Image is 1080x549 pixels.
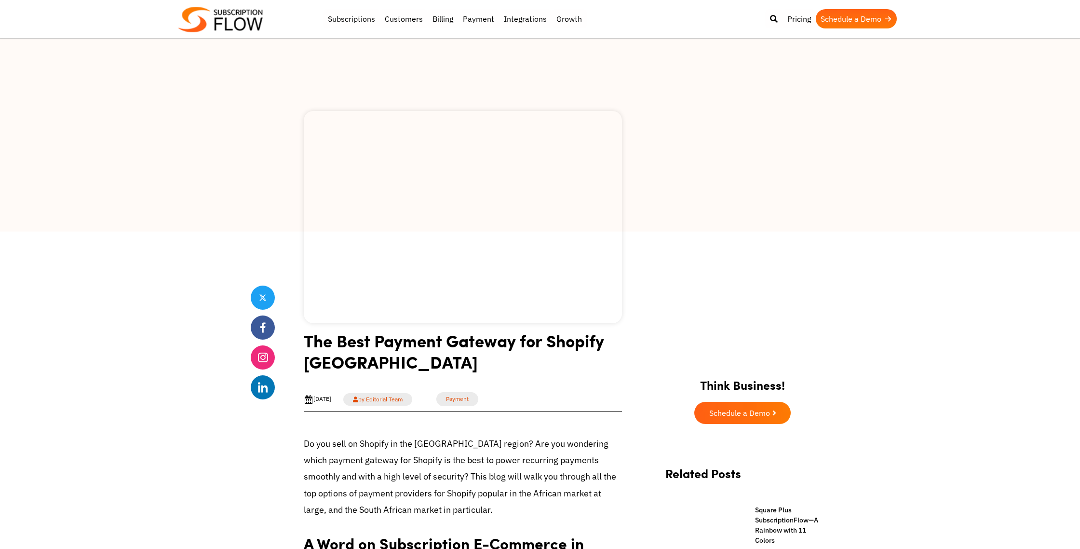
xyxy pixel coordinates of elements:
[656,366,829,397] h2: Think Business!
[436,392,478,406] a: Payment
[458,9,499,28] a: Payment
[694,402,791,424] a: Schedule a Demo
[304,330,622,380] h1: The Best Payment Gateway for Shopify [GEOGRAPHIC_DATA]
[499,9,552,28] a: Integrations
[673,280,812,363] img: intro video
[665,467,820,490] h2: Related Posts
[552,9,587,28] a: Growth
[304,111,622,323] img: Choosing the Best Payment Gateway for Shopify in South Africa
[783,9,816,28] a: Pricing
[304,395,331,404] div: [DATE]
[745,505,820,546] a: Square Plus SubscriptionFlow—A Rainbow with 11 Colors
[428,9,458,28] a: Billing
[323,9,380,28] a: Subscriptions
[709,409,770,417] span: Schedule a Demo
[343,393,412,406] a: by Editorial Team
[304,436,622,518] p: Do you sell on Shopify in the [GEOGRAPHIC_DATA] region? Are you wondering which payment gateway f...
[816,9,897,28] a: Schedule a Demo
[380,9,428,28] a: Customers
[178,7,263,32] img: Subscriptionflow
